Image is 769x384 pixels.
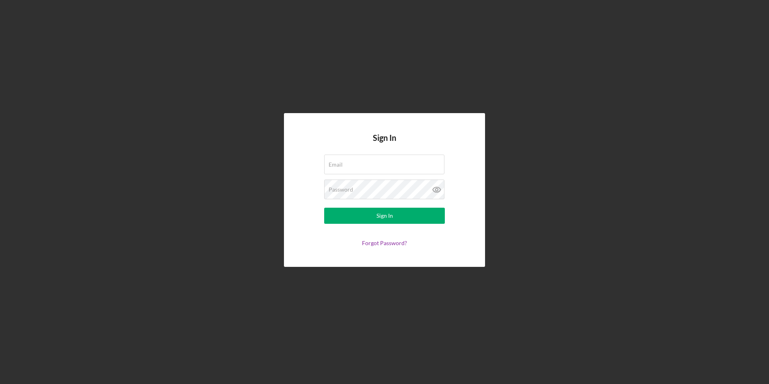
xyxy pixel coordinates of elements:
[373,133,396,155] h4: Sign In
[324,208,445,224] button: Sign In
[329,186,353,193] label: Password
[362,239,407,246] a: Forgot Password?
[329,161,343,168] label: Email
[376,208,393,224] div: Sign In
